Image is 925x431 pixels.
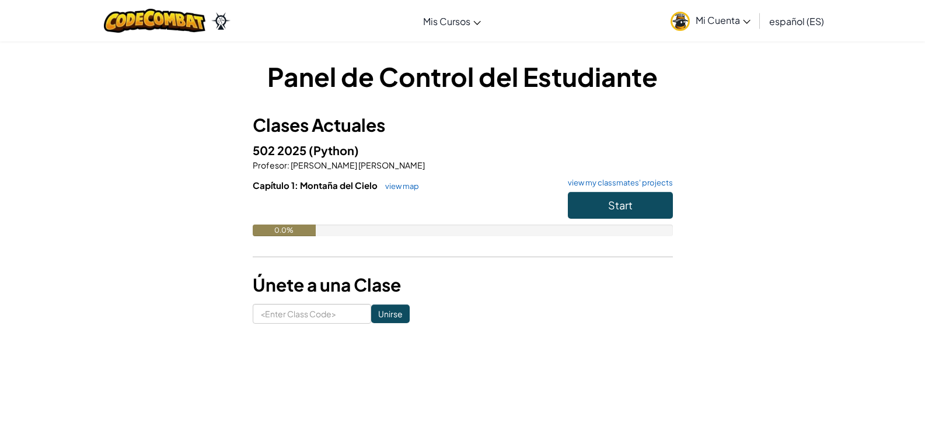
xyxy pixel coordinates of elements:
[253,272,673,298] h3: Únete a una Clase
[253,225,316,236] div: 0.0%
[608,198,633,212] span: Start
[253,180,379,191] span: Capítulo 1: Montaña del Cielo
[696,14,751,26] span: Mi Cuenta
[671,12,690,31] img: avatar
[417,5,487,37] a: Mis Cursos
[665,2,756,39] a: Mi Cuenta
[769,15,824,27] span: español (ES)
[104,9,206,33] img: CodeCombat logo
[253,304,371,324] input: <Enter Class Code>
[211,12,230,30] img: Ozaria
[562,179,673,187] a: view my classmates' projects
[371,304,410,323] input: Unirse
[289,160,425,170] span: [PERSON_NAME] [PERSON_NAME]
[253,58,673,94] h1: Panel de Control del Estudiante
[763,5,830,37] a: español (ES)
[423,15,470,27] span: Mis Cursos
[309,143,359,157] span: (Python)
[253,112,673,138] h3: Clases Actuales
[253,143,309,157] span: 502 2025
[253,160,287,170] span: Profesor
[379,181,419,191] a: view map
[568,192,673,219] button: Start
[287,160,289,170] span: :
